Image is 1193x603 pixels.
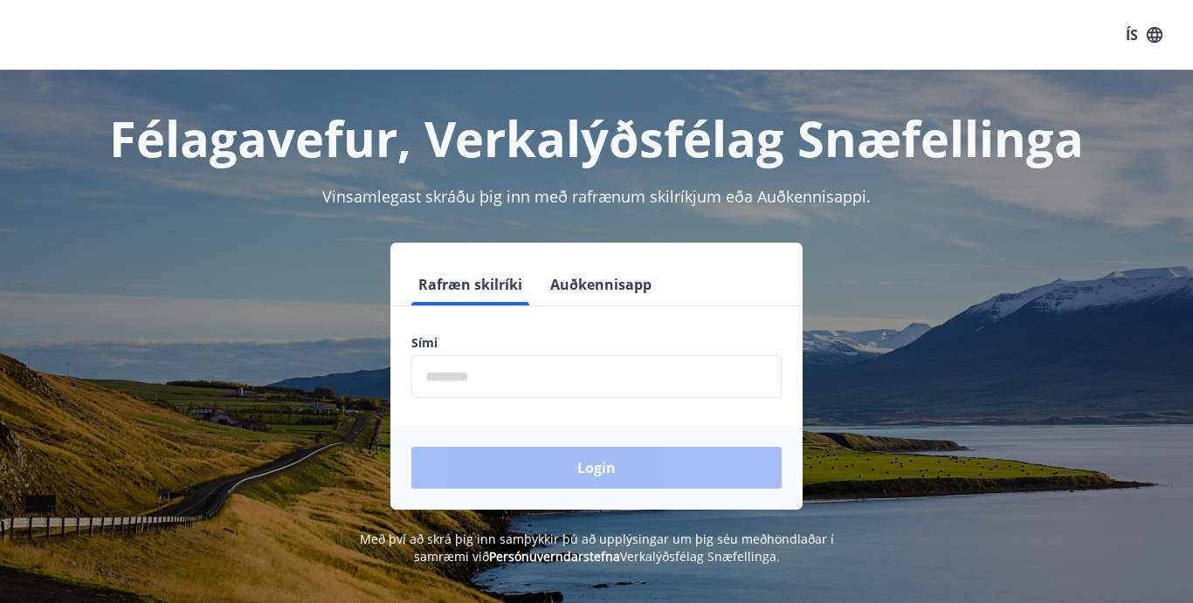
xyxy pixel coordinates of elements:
[1116,19,1172,51] button: ÍS
[411,264,529,305] button: Rafræn skilríki
[489,548,620,565] a: Persónuverndarstefna
[360,531,834,565] span: Með því að skrá þig inn samþykkir þú að upplýsingar um þig séu meðhöndlaðar í samræmi við Verkalý...
[21,105,1172,171] h1: Félagavefur, Verkalýðsfélag Snæfellinga
[543,264,659,305] button: Auðkennisapp
[322,186,871,207] span: Vinsamlegast skráðu þig inn með rafrænum skilríkjum eða Auðkennisappi.
[411,334,782,352] label: Sími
